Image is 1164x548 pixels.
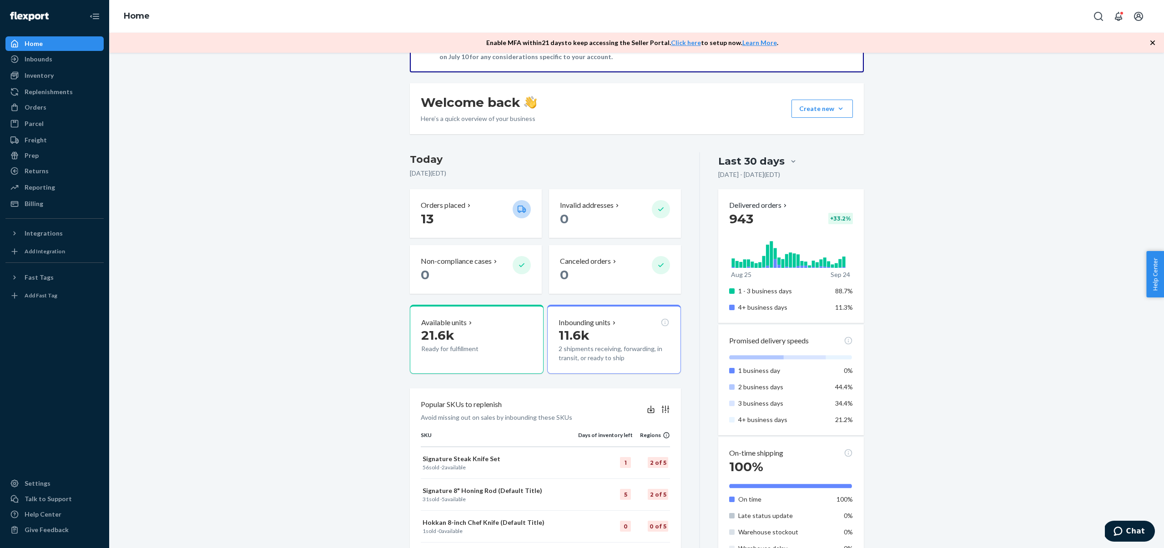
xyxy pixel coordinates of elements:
a: Click here [671,39,701,46]
button: Canceled orders 0 [549,245,681,294]
div: 2 of 5 [648,457,668,468]
p: Sep 24 [831,270,850,279]
p: sold · available [423,463,577,471]
p: Here’s a quick overview of your business [421,114,537,123]
p: Orders placed [421,200,465,211]
p: Warehouse stockout [738,528,828,537]
div: 5 [620,489,631,500]
p: [DATE] ( EDT ) [410,169,681,178]
span: 100% [836,495,853,503]
div: Home [25,39,43,48]
p: Enable MFA within 21 days to keep accessing the Seller Portal. to setup now. . [486,38,778,47]
span: 11.3% [835,303,853,311]
p: Signature Steak Knife Set [423,454,577,463]
span: 943 [729,211,753,226]
div: Give Feedback [25,525,69,534]
div: Help Center [25,510,61,519]
p: 1 - 3 business days [738,287,828,296]
div: Returns [25,166,49,176]
div: Parcel [25,119,44,128]
div: Reporting [25,183,55,192]
span: 0% [844,367,853,374]
p: Hokkan 8-inch Chef Knife (Default Title) [423,518,577,527]
div: 2 of 5 [648,489,668,500]
p: On time [738,495,828,504]
div: Inbounds [25,55,52,64]
div: 0 [620,521,631,532]
span: 13 [421,211,433,226]
div: Fast Tags [25,273,54,282]
span: 5 [442,496,445,503]
div: Prep [25,151,39,160]
button: Available units21.6kReady for fulfillment [410,305,544,374]
span: 34.4% [835,399,853,407]
button: Integrations [5,226,104,241]
span: 0 [560,267,569,282]
button: Invalid addresses 0 [549,189,681,238]
p: Signature 8" Honing Rod (Default Title) [423,486,577,495]
p: sold · available [423,495,577,503]
button: Orders placed 13 [410,189,542,238]
p: 1 business day [738,366,828,375]
div: Inventory [25,71,54,80]
p: Avoid missing out on sales by inbounding these SKUs [421,413,572,422]
div: Integrations [25,229,63,238]
a: Parcel [5,116,104,131]
span: 21.2% [835,416,853,423]
h3: Today [410,152,681,167]
a: Inbounds [5,52,104,66]
span: 44.4% [835,383,853,391]
span: 0% [844,528,853,536]
div: Freight [25,136,47,145]
p: Popular SKUs to replenish [421,399,502,410]
a: Learn More [742,39,777,46]
a: Replenishments [5,85,104,99]
p: sold · available [423,527,577,535]
span: 21.6k [421,327,454,343]
span: Help Center [1146,251,1164,297]
a: Freight [5,133,104,147]
p: 4+ business days [738,303,828,312]
button: Talk to Support [5,492,104,506]
p: Aug 25 [731,270,751,279]
button: Open Search Box [1089,7,1108,25]
p: 3 business days [738,399,828,408]
span: 0 [421,267,429,282]
p: Delivered orders [729,200,789,211]
button: Inbounding units11.6k2 shipments receiving, forwarding, in transit, or ready to ship [547,305,681,374]
a: Add Integration [5,244,104,259]
span: 0 [438,528,442,534]
iframe: Opens a widget where you can chat to one of our agents [1105,521,1155,543]
img: Flexport logo [10,12,49,21]
button: Fast Tags [5,270,104,285]
a: Settings [5,476,104,491]
ol: breadcrumbs [116,3,157,30]
span: 1 [423,528,426,534]
div: Billing [25,199,43,208]
a: Help Center [5,507,104,522]
p: 2 shipments receiving, forwarding, in transit, or ready to ship [559,344,670,362]
span: 31 [423,496,429,503]
button: Open notifications [1109,7,1128,25]
div: Orders [25,103,46,112]
p: Late status update [738,511,828,520]
p: 2 business days [738,382,828,392]
a: Prep [5,148,104,163]
p: Promised delivery speeds [729,336,809,346]
button: Give Feedback [5,523,104,537]
span: 88.7% [835,287,853,295]
span: 11.6k [559,327,590,343]
p: On-time shipping [729,448,783,458]
p: 4+ business days [738,415,828,424]
a: Add Fast Tag [5,288,104,303]
p: Non-compliance cases [421,256,492,266]
img: hand-wave emoji [524,96,537,109]
a: Inventory [5,68,104,83]
span: 56 [423,464,429,471]
p: Ready for fulfillment [421,344,505,353]
a: Home [5,36,104,51]
p: [DATE] - [DATE] ( EDT ) [718,170,780,179]
div: Settings [25,479,50,488]
div: Replenishments [25,87,73,96]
